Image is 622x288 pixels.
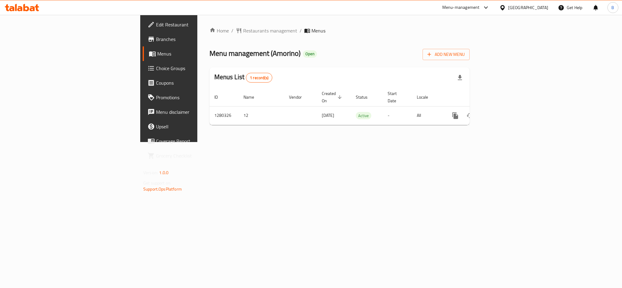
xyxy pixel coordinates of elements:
[448,108,463,123] button: more
[463,108,477,123] button: Change Status
[143,17,244,32] a: Edit Restaurant
[356,93,376,101] span: Status
[300,27,302,34] li: /
[246,73,272,83] div: Total records count
[246,75,272,81] span: 1 record(s)
[236,27,297,34] a: Restaurants management
[157,50,239,57] span: Menus
[322,111,334,119] span: [DATE]
[143,185,182,193] a: Support.OpsPlatform
[214,73,272,83] h2: Menus List
[156,94,239,101] span: Promotions
[383,106,412,125] td: -
[209,46,301,60] span: Menu management ( Amorino )
[303,51,317,56] span: Open
[143,169,158,177] span: Version:
[239,106,284,125] td: 12
[143,134,244,148] a: Coverage Report
[143,32,244,46] a: Branches
[611,4,614,11] span: B
[156,108,239,116] span: Menu disclaimer
[156,137,239,145] span: Coverage Report
[143,76,244,90] a: Coupons
[356,112,371,119] span: Active
[388,90,405,104] span: Start Date
[214,93,226,101] span: ID
[322,90,344,104] span: Created On
[243,27,297,34] span: Restaurants management
[156,152,239,159] span: Grocery Checklist
[453,70,467,85] div: Export file
[442,4,480,11] div: Menu-management
[303,50,317,58] div: Open
[423,49,470,60] button: Add New Menu
[427,51,465,58] span: Add New Menu
[143,148,244,163] a: Grocery Checklist
[209,88,511,125] table: enhanced table
[443,88,511,107] th: Actions
[156,123,239,130] span: Upsell
[412,106,443,125] td: All
[417,93,436,101] span: Locale
[289,93,310,101] span: Vendor
[156,21,239,28] span: Edit Restaurant
[143,90,244,105] a: Promotions
[156,79,239,86] span: Coupons
[143,119,244,134] a: Upsell
[156,65,239,72] span: Choice Groups
[159,169,168,177] span: 1.0.0
[143,179,171,187] span: Get support on:
[143,105,244,119] a: Menu disclaimer
[243,93,262,101] span: Name
[143,46,244,61] a: Menus
[209,27,470,34] nav: breadcrumb
[156,36,239,43] span: Branches
[311,27,325,34] span: Menus
[508,4,548,11] div: [GEOGRAPHIC_DATA]
[143,61,244,76] a: Choice Groups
